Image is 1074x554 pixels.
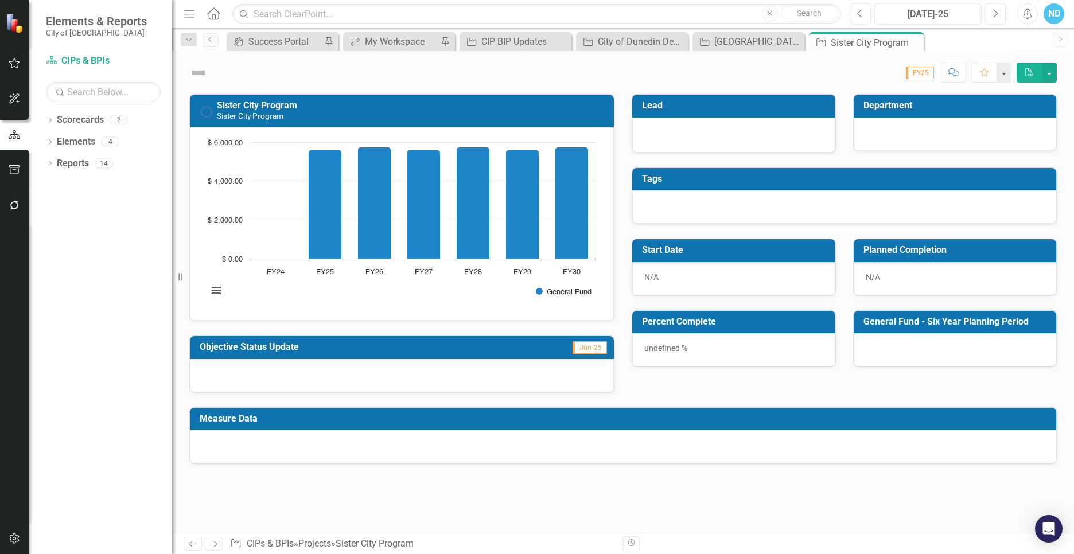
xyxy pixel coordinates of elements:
div: 4 [101,137,119,147]
a: [GEOGRAPHIC_DATA] [695,34,801,49]
h3: Start Date [642,245,830,255]
button: Show General Fund [536,287,592,296]
a: CIPs & BPIs [46,54,161,68]
path: FY26, 5,760. General Fund. [358,147,391,259]
small: Sister City Program [217,111,283,120]
h3: Measure Data [200,413,1050,424]
h3: General Fund - Six Year Planning Period [863,317,1051,327]
div: City of Dunedin Departmental Education and Exploration Program [598,34,685,49]
a: Scorecards [57,114,104,127]
a: City of Dunedin Departmental Education and Exploration Program [579,34,685,49]
path: FY30, 5,760. General Fund. [555,147,589,259]
a: Reports [57,157,89,170]
h3: Department [863,100,1051,111]
text: FY29 [513,268,531,276]
div: Open Intercom Messenger [1035,515,1063,543]
text: FY24 [267,268,285,276]
h3: Objective Status Update [200,342,500,352]
button: ND [1044,3,1064,24]
button: View chart menu, Chart [208,283,224,299]
div: 2 [110,115,128,125]
h3: Planned Completion [863,245,1051,255]
path: FY27, 5,610. General Fund. [407,150,441,259]
path: FY29, 5,610. General Fund. [506,150,539,259]
div: N/A [854,262,1057,295]
div: [DATE]-25 [878,7,978,21]
text: $ 6,000.00 [208,139,243,147]
div: CIP BIP Updates [481,34,569,49]
div: Success Portal [248,34,321,49]
span: FY25 [906,67,934,79]
h3: Lead [642,100,830,111]
input: Search ClearPoint... [232,4,841,24]
img: ClearPoint Strategy [6,13,26,33]
button: Search [781,6,838,22]
img: Not Defined [189,64,208,82]
path: FY25, 5,610. General Fund. [309,150,342,259]
span: Search [797,9,822,18]
text: $ 4,000.00 [208,178,243,185]
a: Sister City Program [217,100,297,111]
div: N/A [632,262,835,295]
text: FY26 [365,268,383,276]
text: FY25 [316,268,334,276]
div: undefined % [632,333,835,366]
small: City of [GEOGRAPHIC_DATA] [46,28,147,37]
a: Elements [57,135,95,149]
div: Sister City Program [336,538,414,549]
a: Success Portal [229,34,321,49]
a: My Workspace [346,34,438,49]
path: FY28, 5,760. General Fund. [457,147,490,259]
a: CIPs & BPIs [247,538,294,549]
div: 14 [95,158,113,168]
input: Search Below... [46,82,161,102]
text: FY30 [563,268,581,276]
span: Jun-25 [573,341,607,354]
div: My Workspace [365,34,438,49]
text: $ 2,000.00 [208,217,243,224]
button: [DATE]-25 [874,3,982,24]
div: » » [230,537,614,551]
div: Chart. Highcharts interactive chart. [202,136,602,309]
h3: Percent Complete [642,317,830,327]
a: CIP BIP Updates [462,34,569,49]
h3: Tags [642,174,1050,184]
div: Sister City Program [831,36,921,50]
a: Projects [298,538,331,549]
svg: Interactive chart [202,136,602,309]
div: [GEOGRAPHIC_DATA] [714,34,801,49]
text: FY28 [464,268,482,276]
text: $ 0.00 [222,256,243,263]
span: Elements & Reports [46,14,147,28]
img: Not Started [200,105,213,119]
text: FY27 [415,268,433,276]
